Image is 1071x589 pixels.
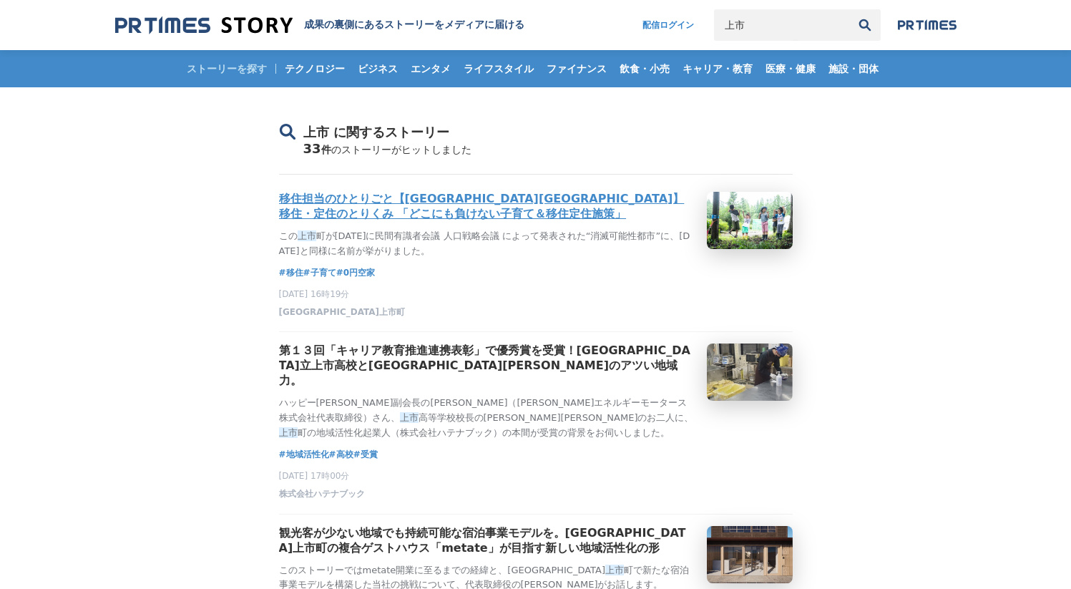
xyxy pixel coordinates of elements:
[677,50,758,87] a: キャリア・教育
[279,62,351,75] span: テクノロジー
[628,9,708,41] a: 配信ログイン
[279,192,695,222] h3: 移住担当のひとりごと【[GEOGRAPHIC_DATA][GEOGRAPHIC_DATA]】移住・定住のとりくみ 「どこにも負けない子育て＆移住定住施策」
[405,62,456,75] span: エンタメ
[279,306,406,318] span: [GEOGRAPHIC_DATA]上市町
[279,492,365,502] a: 株式会社ハテナブック
[605,565,624,575] em: 上市
[541,50,612,87] a: ファイナンス
[677,62,758,75] span: キャリア・教育
[298,230,316,241] em: 上市
[279,266,303,280] a: #移住
[614,62,675,75] span: 飲食・小売
[279,229,695,259] p: この 町が[DATE]に民間有識者会議 人口戦略会議 によって発表された“消滅可能性都市”に、[DATE]と同様に名前が挙がりました。
[614,50,675,87] a: 飲食・小売
[541,62,612,75] span: ファイナンス
[115,16,524,35] a: 成果の裏側にあるストーリーをメディアに届ける 成果の裏側にあるストーリーをメディアに届ける
[279,344,695,389] h3: 第１３回「キャリア教育推進連携表彰」で優秀賞を受賞！[GEOGRAPHIC_DATA]立上市高校と[GEOGRAPHIC_DATA][PERSON_NAME]のアツい地域力。
[279,488,365,500] span: 株式会社ハテナブック
[353,447,378,462] a: #受賞
[405,50,456,87] a: エンタメ
[714,9,849,41] input: キーワードで検索
[400,412,419,423] em: 上市
[303,125,449,140] span: 上市 に関するストーリー
[303,266,336,280] a: #子育て
[279,50,351,87] a: テクノロジー
[279,470,793,482] p: [DATE] 17時00分
[458,62,539,75] span: ライフスタイル
[760,50,821,87] a: 医療・健康
[458,50,539,87] a: ライフスタイル
[321,144,331,155] span: 件
[823,62,884,75] span: 施設・団体
[279,192,793,259] a: 移住担当のひとりごと【[GEOGRAPHIC_DATA][GEOGRAPHIC_DATA]】移住・定住のとりくみ 「どこにも負けない子育て＆移住定住施策」この上市町が[DATE]に民間有識者会議...
[352,50,404,87] a: ビジネス
[279,288,793,301] p: [DATE] 16時19分
[331,144,471,155] span: のストーリーがヒットしました
[279,344,793,440] a: 第１３回「キャリア教育推進連携表彰」で優秀賞を受賞！[GEOGRAPHIC_DATA]立上市高校と[GEOGRAPHIC_DATA][PERSON_NAME]のアツい地域力。ハッピー[PERSO...
[279,396,695,440] p: ハッピー[PERSON_NAME]副会長の[PERSON_NAME]（[PERSON_NAME]エネルギーモータース株式会社代表取締役）さん、 高等学校校長の[PERSON_NAME][PERS...
[760,62,821,75] span: 医療・健康
[336,266,375,280] a: #0円空家
[279,447,329,462] a: #地域活性化
[304,19,524,31] h1: 成果の裏側にあるストーリーをメディアに届ける
[279,141,793,175] div: 33
[898,19,957,31] img: prtimes
[352,62,404,75] span: ビジネス
[823,50,884,87] a: 施設・団体
[279,526,695,556] h3: 観光客が少ない地域でも持続可能な宿泊事業モデルを。[GEOGRAPHIC_DATA]上市町の複合ゲストハウス「metate」が目指す新しい地域活性化の形
[279,310,406,320] a: [GEOGRAPHIC_DATA]上市町
[115,16,293,35] img: 成果の裏側にあるストーリーをメディアに届ける
[849,9,881,41] button: 検索
[329,447,353,462] a: #高校
[279,427,298,438] em: 上市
